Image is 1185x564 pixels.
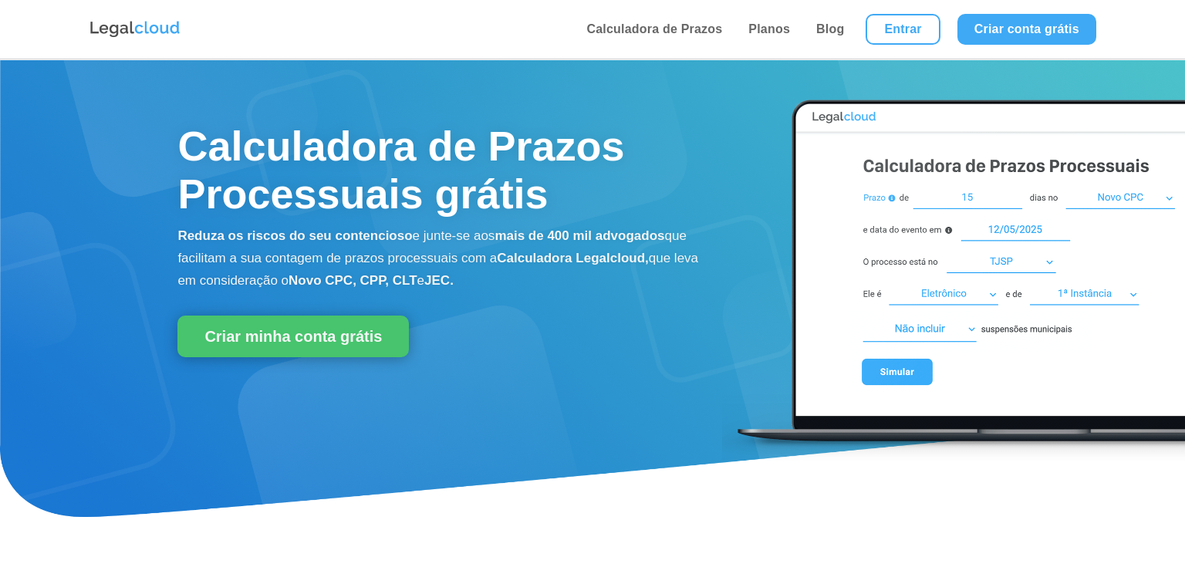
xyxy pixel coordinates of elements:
p: e junte-se aos que facilitam a sua contagem de prazos processuais com a que leva em consideração o e [177,225,711,292]
span: Calculadora de Prazos Processuais grátis [177,123,624,217]
a: Entrar [866,14,940,45]
img: Logo da Legalcloud [89,19,181,39]
a: Calculadora de Prazos Processuais Legalcloud [722,451,1185,464]
b: JEC. [424,273,454,288]
b: Calculadora Legalcloud, [497,251,649,265]
b: Reduza os riscos do seu contencioso [177,228,412,243]
a: Criar conta grátis [957,14,1096,45]
b: Novo CPC, CPP, CLT [289,273,417,288]
img: Calculadora de Prazos Processuais Legalcloud [722,83,1185,462]
b: mais de 400 mil advogados [495,228,664,243]
a: Criar minha conta grátis [177,316,409,357]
